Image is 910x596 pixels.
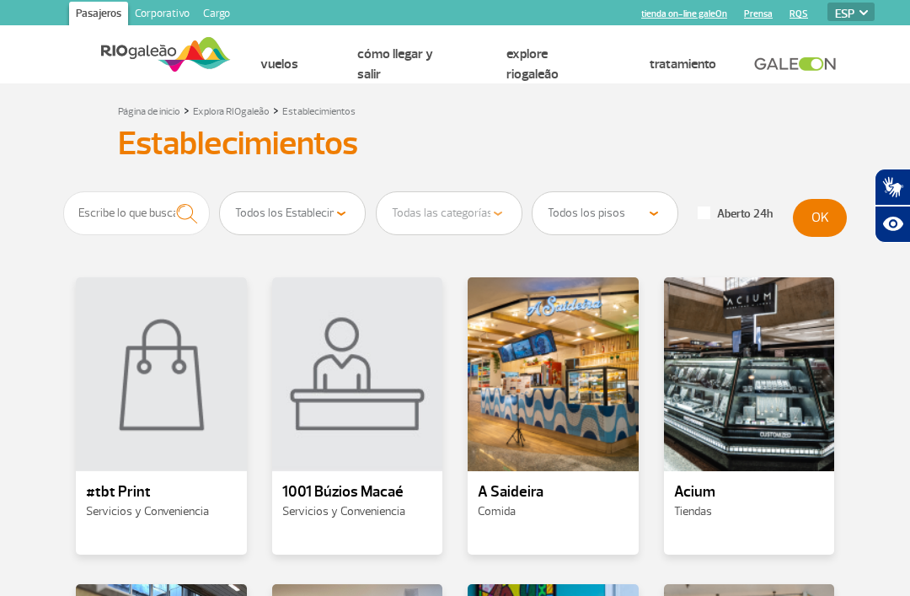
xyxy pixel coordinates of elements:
[196,2,237,29] a: Cargo
[86,504,209,518] span: Servicios y Conveniencia
[674,504,712,518] span: Tiendas
[650,56,716,72] a: Tratamiento
[118,129,792,158] h1: Establecimientos
[793,199,847,237] button: OK
[875,206,910,243] button: Abrir recursos assistivos.
[282,484,433,501] p: 1001 Búzios Macaé
[184,100,190,120] a: >
[478,504,516,518] span: Comida
[282,105,356,118] a: Establecimientos
[790,8,808,19] a: RQS
[875,169,910,243] div: Plugin de acessibilidade da Hand Talk.
[118,105,180,118] a: Página de inicio
[63,191,210,235] input: Escribe lo que buscas
[641,8,727,19] a: tienda on-line galeOn
[69,2,128,29] a: Pasajeros
[674,484,825,501] p: Acium
[744,8,773,19] a: Prensa
[506,46,559,83] a: Explore RIOgaleão
[478,484,629,501] p: A Saideira
[86,484,237,501] p: #tbt Print
[260,56,298,72] a: Vuelos
[698,207,773,222] label: Aberto 24h
[282,504,405,518] span: Servicios y Conveniencia
[193,105,270,118] a: Explora RIOgaleão
[357,46,433,83] a: Cómo llegar y salir
[875,169,910,206] button: Abrir tradutor de língua de sinais.
[128,2,196,29] a: Corporativo
[273,100,279,120] a: >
